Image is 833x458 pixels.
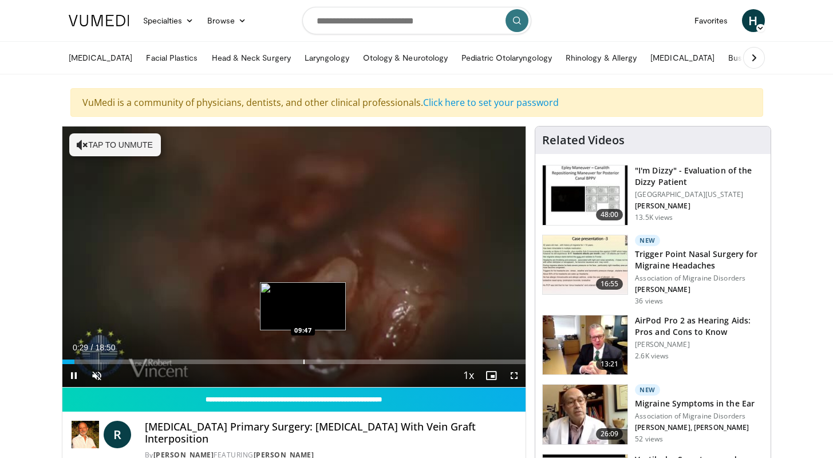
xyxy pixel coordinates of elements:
[543,235,627,295] img: fb121519-7efd-4119-8941-0107c5611251.150x105_q85_crop-smart_upscale.jpg
[69,15,129,26] img: VuMedi Logo
[139,46,204,69] a: Facial Plastics
[356,46,455,69] a: Otology & Neurotology
[635,315,764,338] h3: AirPod Pro 2 as Hearing Aids: Pros and Cons to Know
[635,352,669,361] p: 2.6K views
[200,9,253,32] a: Browse
[104,421,131,448] a: R
[205,46,298,69] a: Head & Neck Surgery
[480,364,503,387] button: Enable picture-in-picture mode
[72,421,99,448] img: Dr Robert Vincent
[62,364,85,387] button: Pause
[62,127,526,388] video-js: Video Player
[73,343,88,352] span: 0:29
[559,46,643,69] a: Rhinology & Allergy
[542,384,764,445] a: 26:09 New Migraine Symptoms in the Ear Association of Migraine Disorders [PERSON_NAME], [PERSON_N...
[145,421,517,445] h4: [MEDICAL_DATA] Primary Surgery: [MEDICAL_DATA] With Vein Graft Interposition
[302,7,531,34] input: Search topics, interventions
[62,360,526,364] div: Progress Bar
[136,9,201,32] a: Specialties
[635,297,663,306] p: 36 views
[95,343,115,352] span: 18:50
[260,282,346,330] img: image.jpeg
[543,385,627,444] img: 8017e85c-b799-48eb-8797-5beb0e975819.150x105_q85_crop-smart_upscale.jpg
[688,9,735,32] a: Favorites
[643,46,721,69] a: [MEDICAL_DATA]
[635,340,764,349] p: [PERSON_NAME]
[635,190,764,199] p: [GEOGRAPHIC_DATA][US_STATE]
[85,364,108,387] button: Unmute
[635,412,755,421] p: Association of Migraine Disorders
[635,213,673,222] p: 13.5K views
[542,315,764,376] a: 13:21 AirPod Pro 2 as Hearing Aids: Pros and Cons to Know [PERSON_NAME] 2.6K views
[596,428,623,440] span: 26:09
[635,398,755,409] h3: Migraine Symptoms in the Ear
[596,358,623,370] span: 13:21
[596,278,623,290] span: 16:55
[503,364,526,387] button: Fullscreen
[721,46,780,69] a: Business
[596,209,623,220] span: 48:00
[635,165,764,188] h3: "I'm Dizzy" - Evaluation of the Dizzy Patient
[542,133,625,147] h4: Related Videos
[635,248,764,271] h3: Trigger Point Nasal Surgery for Migraine Headaches
[635,202,764,211] p: [PERSON_NAME]
[635,384,660,396] p: New
[62,46,140,69] a: [MEDICAL_DATA]
[635,274,764,283] p: Association of Migraine Disorders
[455,46,559,69] a: Pediatric Otolaryngology
[69,133,161,156] button: Tap to unmute
[543,315,627,375] img: a78774a7-53a7-4b08-bcf0-1e3aa9dc638f.150x105_q85_crop-smart_upscale.jpg
[635,285,764,294] p: [PERSON_NAME]
[423,96,559,109] a: Click here to set your password
[457,364,480,387] button: Playback Rate
[298,46,356,69] a: Laryngology
[91,343,93,352] span: /
[742,9,765,32] a: H
[542,235,764,306] a: 16:55 New Trigger Point Nasal Surgery for Migraine Headaches Association of Migraine Disorders [P...
[635,435,663,444] p: 52 views
[70,88,763,117] div: VuMedi is a community of physicians, dentists, and other clinical professionals.
[542,165,764,226] a: 48:00 "I'm Dizzy" - Evaluation of the Dizzy Patient [GEOGRAPHIC_DATA][US_STATE] [PERSON_NAME] 13....
[543,165,627,225] img: 5373e1fe-18ae-47e7-ad82-0c604b173657.150x105_q85_crop-smart_upscale.jpg
[635,235,660,246] p: New
[635,423,755,432] p: [PERSON_NAME], [PERSON_NAME]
